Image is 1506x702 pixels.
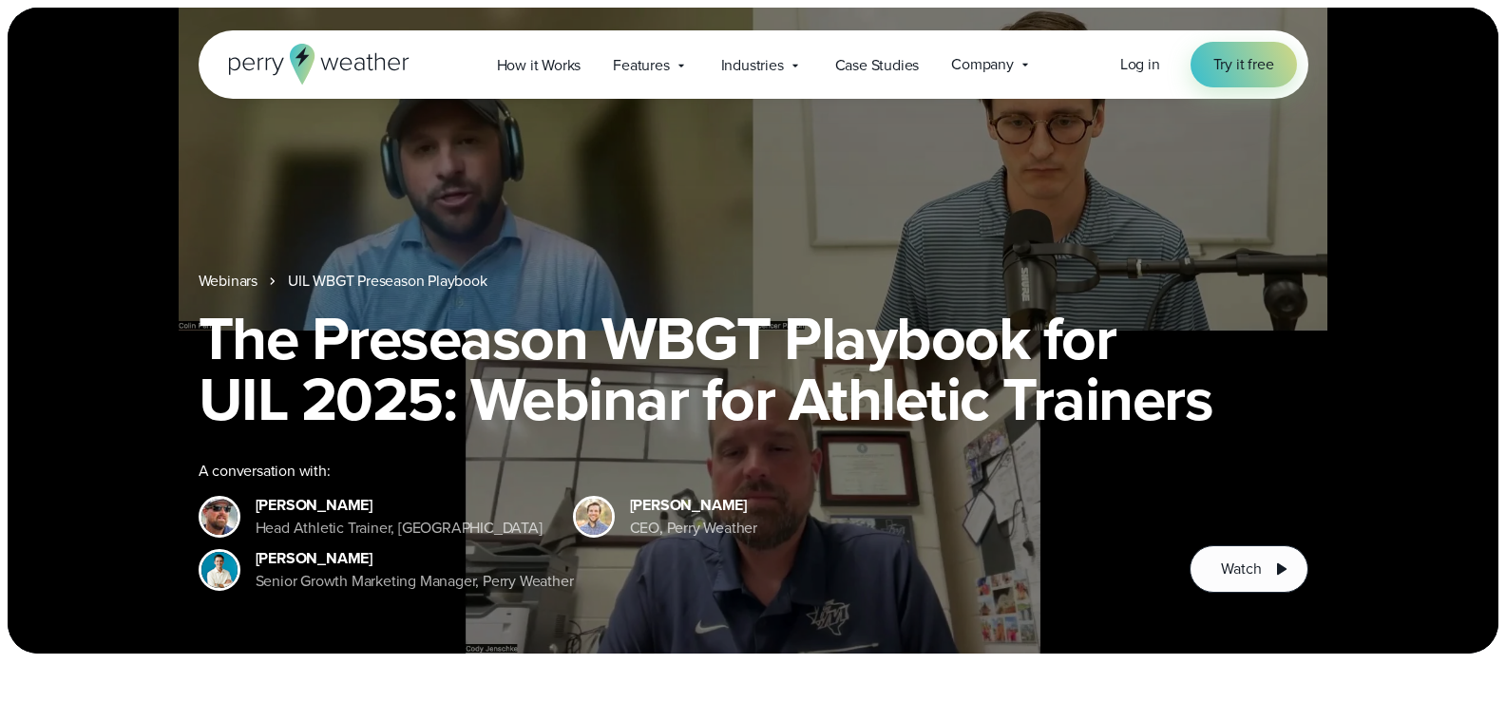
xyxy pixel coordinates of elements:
[576,499,612,535] img: Colin Perry, CEO of Perry Weather
[199,308,1308,429] h1: The Preseason WBGT Playbook for UIL 2025: Webinar for Athletic Trainers
[256,570,574,593] div: Senior Growth Marketing Manager, Perry Weather
[199,270,1308,293] nav: Breadcrumb
[201,552,238,588] img: Spencer Patton, Perry Weather
[199,460,1160,483] div: A conversation with:
[256,517,543,540] div: Head Athletic Trainer, [GEOGRAPHIC_DATA]
[481,46,598,85] a: How it Works
[835,54,920,77] span: Case Studies
[1120,53,1160,76] a: Log in
[1191,42,1297,87] a: Try it free
[951,53,1014,76] span: Company
[1213,53,1274,76] span: Try it free
[199,270,257,293] a: Webinars
[497,54,581,77] span: How it Works
[201,499,238,535] img: cody-henschke-headshot
[1120,53,1160,75] span: Log in
[1190,545,1307,593] button: Watch
[256,547,574,570] div: [PERSON_NAME]
[630,517,757,540] div: CEO, Perry Weather
[819,46,936,85] a: Case Studies
[613,54,669,77] span: Features
[721,54,784,77] span: Industries
[256,494,543,517] div: [PERSON_NAME]
[288,270,487,293] a: UIL WBGT Preseason Playbook
[630,494,757,517] div: [PERSON_NAME]
[1221,558,1261,580] span: Watch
